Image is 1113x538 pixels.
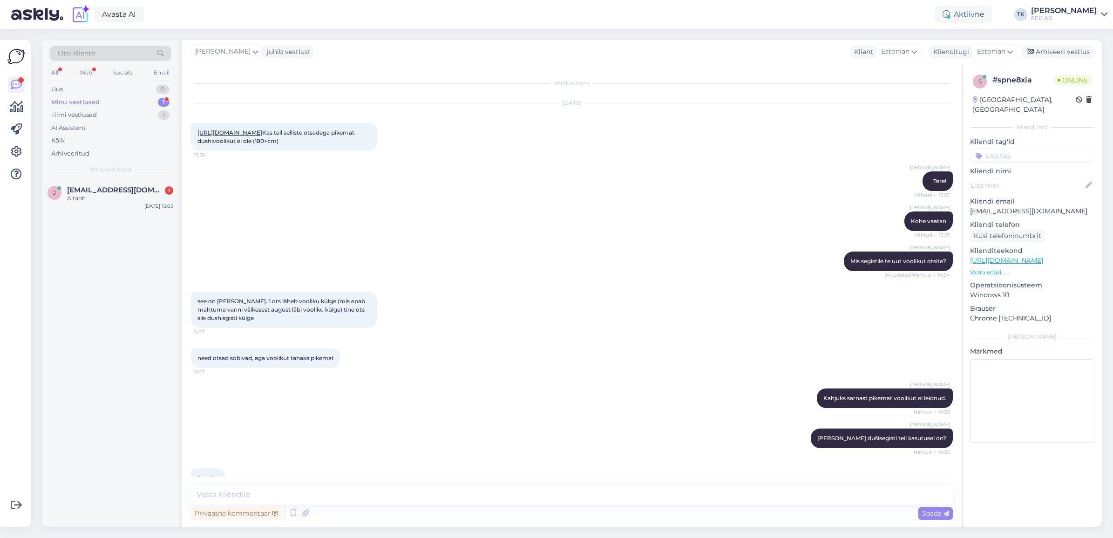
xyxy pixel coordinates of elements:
[823,395,946,402] span: Kahjuks sarnast pikemat voolikut ei leidnud.
[71,5,90,24] img: explore-ai
[970,180,1084,191] input: Lisa nimi
[194,328,229,335] span: 14:17
[970,166,1094,176] p: Kliendi nimi
[51,149,89,158] div: Arhiveeritud
[1031,7,1107,22] a: [PERSON_NAME]FEB AS
[850,47,873,57] div: Klient
[970,137,1094,147] p: Kliendi tag'id
[158,98,170,107] div: 1
[992,75,1054,86] div: # spne8xia
[1022,46,1093,58] div: Arhiveeri vestlus
[970,313,1094,323] p: Chrome [TECHNICAL_ID]
[910,204,950,211] span: [PERSON_NAME]
[884,272,950,279] span: (Muudetud) Nähtud ✓ 14:04
[881,47,909,57] span: Estonian
[111,67,134,79] div: Socials
[910,381,950,388] span: [PERSON_NAME]
[7,48,25,65] img: Askly Logo
[197,354,334,361] span: need otsad sobivad, aga voolikut tahaks pikemat
[910,244,950,251] span: [PERSON_NAME]
[1031,7,1097,14] div: [PERSON_NAME]
[850,258,946,265] span: Mis segistile te uut voolikut otsite?
[970,149,1094,163] input: Lisa tag
[156,85,170,94] div: 0
[911,218,946,225] span: Kohe vaatan
[970,246,1094,256] p: Klienditeekond
[933,177,946,184] span: Tere!
[922,509,949,518] span: Saada
[910,421,950,428] span: [PERSON_NAME]
[67,194,173,203] div: Aitähh
[144,203,173,210] div: [DATE] 15:05
[910,164,950,171] span: [PERSON_NAME]
[970,280,1094,290] p: Operatsioonisüsteem
[970,197,1094,206] p: Kliendi email
[51,85,63,94] div: Uus
[197,129,262,136] a: [URL][DOMAIN_NAME]
[67,186,164,194] span: janek.vainjarv@gmail.com
[977,47,1005,57] span: Estonian
[51,136,65,145] div: Kõik
[78,67,94,79] div: Web
[978,78,982,85] span: s
[51,98,100,107] div: Minu vestlused
[970,220,1094,230] p: Kliendi telefon
[194,368,229,375] span: 14:17
[263,47,311,57] div: juhib vestlust
[1014,8,1027,21] div: TK
[970,268,1094,277] p: Vaata edasi ...
[914,232,950,238] span: Nähtud ✓ 13:57
[197,475,219,482] span: Damixa
[94,7,144,22] a: Avasta AI
[51,110,97,120] div: Tiimi vestlused
[197,298,366,321] span: see on [PERSON_NAME]. 1 ots läheb vooliku külge (mis epab mahtuma vanni väikesest august läbi voo...
[970,256,1043,265] a: [URL][DOMAIN_NAME]
[970,333,1094,341] div: [PERSON_NAME]
[914,449,950,456] span: Nähtud ✓ 14:38
[970,347,1094,356] p: Märkmed
[53,189,56,196] span: j
[970,304,1094,313] p: Brauser
[49,67,60,79] div: All
[191,79,953,88] div: Vestlus algas
[970,123,1094,131] div: Kliendi info
[58,48,95,58] span: Otsi kliente
[165,186,173,195] div: 1
[970,206,1094,216] p: [EMAIL_ADDRESS][DOMAIN_NAME]
[1054,75,1092,85] span: Online
[817,435,946,442] span: [PERSON_NAME] dušisegisti teil kasutusel on?
[191,507,282,520] div: Privaatne kommentaar
[973,95,1076,115] div: [GEOGRAPHIC_DATA], [GEOGRAPHIC_DATA]
[89,165,131,174] span: Minu vestlused
[970,290,1094,300] p: Windows 10
[935,6,992,23] div: Aktiivne
[197,129,356,144] span: Kas teil selliste otsadega pikemat dushivoolikut ei ole (180+cm)
[195,47,251,57] span: [PERSON_NAME]
[930,47,969,57] div: Klienditugi
[191,99,953,107] div: [DATE]
[158,110,170,120] div: 1
[194,151,229,158] span: 13:56
[970,230,1045,242] div: Küsi telefoninumbrit
[914,191,950,198] span: Nähtud ✓ 13:57
[51,123,86,133] div: AI Assistent
[152,67,171,79] div: Email
[1031,14,1097,22] div: FEB AS
[914,409,950,415] span: Nähtud ✓ 14:38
